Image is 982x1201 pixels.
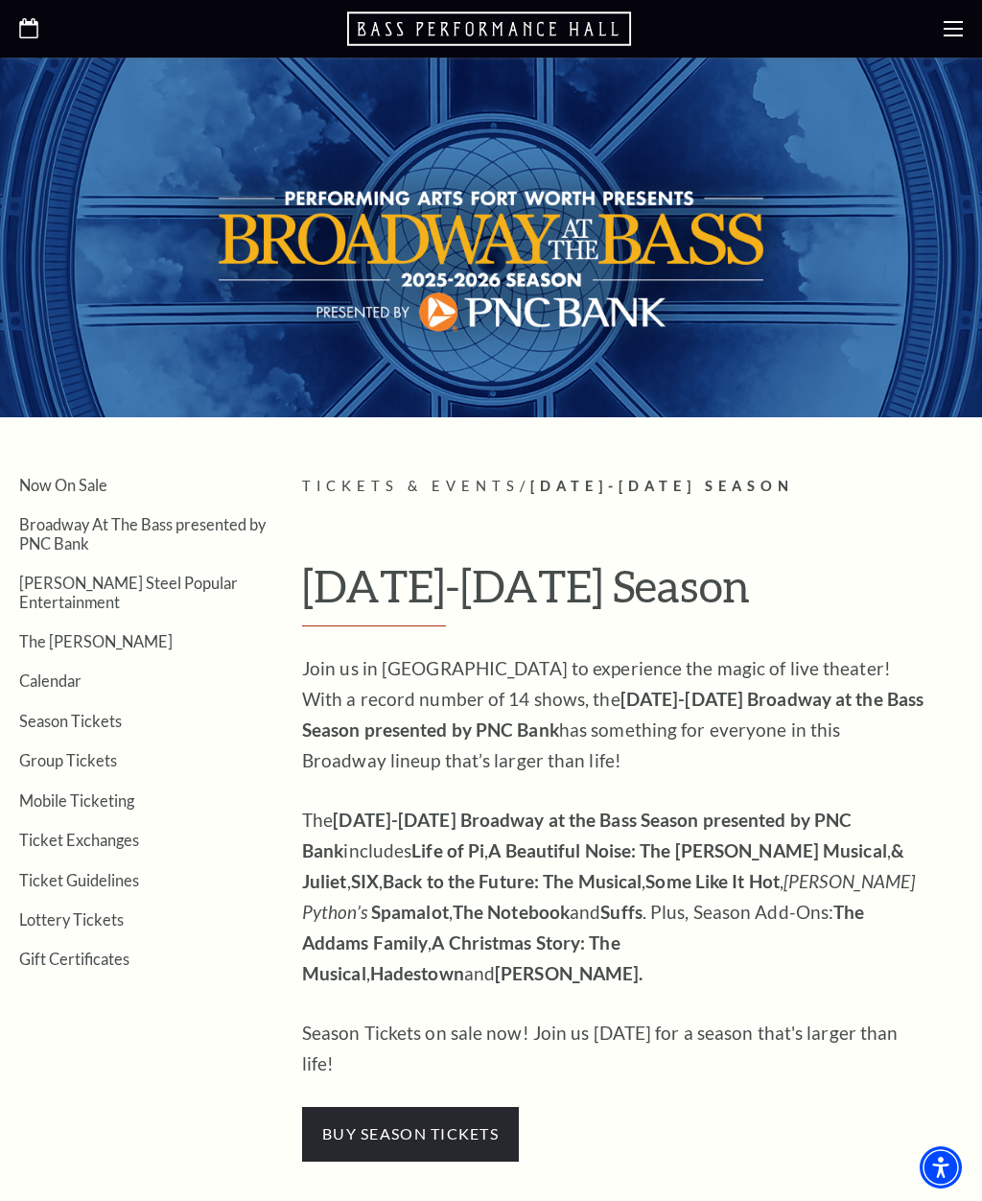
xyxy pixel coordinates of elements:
[19,712,122,730] a: Season Tickets
[19,632,173,650] a: The [PERSON_NAME]
[19,910,124,929] a: Lottery Tickets
[19,574,238,610] a: [PERSON_NAME] Steel Popular Entertainment
[302,1018,925,1079] p: Season Tickets on sale now! Join us [DATE] for a season that's larger than life!
[19,671,82,690] a: Calendar
[302,901,864,954] strong: The Addams Family
[302,931,620,984] strong: A Christmas Story: The Musical
[19,831,139,849] a: Ticket Exchanges
[19,476,107,494] a: Now On Sale
[600,901,643,923] strong: Suffs
[19,871,139,889] a: Ticket Guidelines
[302,688,924,741] strong: [DATE]-[DATE] Broadway at the Bass Season presented by PNC Bank
[302,1121,519,1143] a: buy season tickets
[495,962,643,984] strong: [PERSON_NAME].
[453,901,570,923] strong: The Notebook
[351,870,379,892] strong: SIX
[302,653,925,776] p: Join us in [GEOGRAPHIC_DATA] to experience the magic of live theater! With a record number of 14 ...
[19,791,134,810] a: Mobile Ticketing
[645,870,780,892] strong: Some Like It Hot
[302,809,852,861] strong: [DATE]-[DATE] Broadway at the Bass Season presented by PNC Bank
[302,561,963,626] h1: [DATE]-[DATE] Season
[19,950,129,968] a: Gift Certificates
[383,870,642,892] strong: Back to the Future: The Musical
[488,839,886,861] strong: A Beautiful Noise: The [PERSON_NAME] Musical
[302,805,925,989] p: The includes , , , , , , , and . Plus, Season Add-Ons: , , and
[920,1146,962,1189] div: Accessibility Menu
[302,478,520,494] span: Tickets & Events
[411,839,484,861] strong: Life of Pi
[302,870,915,923] em: [PERSON_NAME] Python’s
[371,901,449,923] strong: Spamalot
[370,962,464,984] strong: Hadestown
[302,1107,519,1161] span: buy season tickets
[530,478,794,494] span: [DATE]-[DATE] Season
[302,475,963,499] p: /
[19,515,266,552] a: Broadway At The Bass presented by PNC Bank
[19,751,117,769] a: Group Tickets
[302,839,904,892] strong: & Juliet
